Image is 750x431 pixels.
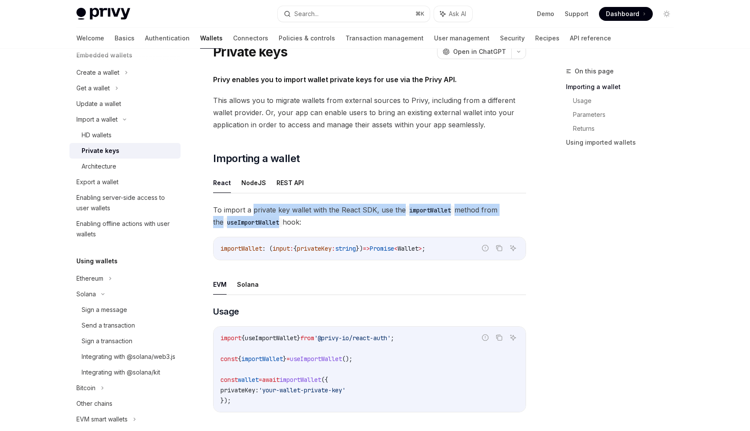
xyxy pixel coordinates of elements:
[279,28,335,49] a: Policies & controls
[493,242,505,254] button: Copy the contents from the code block
[76,289,96,299] div: Solana
[434,28,490,49] a: User management
[82,351,175,362] div: Integrating with @solana/web3.js
[245,334,297,342] span: useImportWallet
[283,355,286,363] span: }
[370,245,394,252] span: Promise
[82,305,127,315] div: Sign a message
[276,172,304,193] button: REST API
[500,28,525,49] a: Security
[76,99,121,109] div: Update a wallet
[293,245,297,252] span: {
[480,332,491,343] button: Report incorrect code
[200,28,223,49] a: Wallets
[342,355,352,363] span: ();
[345,28,424,49] a: Transaction management
[332,245,335,252] span: :
[220,376,238,384] span: const
[82,320,135,331] div: Send a transaction
[259,376,262,384] span: =
[220,386,259,394] span: privateKey:
[76,8,130,20] img: light logo
[537,10,554,18] a: Demo
[241,355,283,363] span: importWallet
[213,204,526,228] span: To import a private key wallet with the React SDK, use the method from the hook:
[493,332,505,343] button: Copy the contents from the code block
[220,334,241,342] span: import
[220,245,262,252] span: importWallet
[220,397,231,404] span: });
[115,28,135,49] a: Basics
[76,256,118,266] h5: Using wallets
[300,334,314,342] span: from
[566,136,681,149] a: Using imported wallets
[241,172,266,193] button: NodeJS
[76,67,119,78] div: Create a wallet
[297,334,300,342] span: }
[566,80,681,94] a: Importing a wallet
[278,6,430,22] button: Search...⌘K
[280,376,321,384] span: importWallet
[606,10,639,18] span: Dashboard
[69,159,181,174] a: Architecture
[599,7,653,21] a: Dashboard
[422,245,425,252] span: ;
[213,152,299,166] span: Importing a wallet
[213,94,526,131] span: This allows you to migrate wallets from external sources to Privy, including from a different wal...
[449,10,466,18] span: Ask AI
[69,127,181,143] a: HD wallets
[69,143,181,159] a: Private keys
[575,66,614,76] span: On this page
[294,9,319,19] div: Search...
[213,305,239,318] span: Usage
[241,334,245,342] span: {
[213,75,457,84] strong: Privy enables you to import wallet private keys for use via the Privy API.
[391,334,394,342] span: ;
[290,355,342,363] span: useImportWallet
[453,47,506,56] span: Open in ChatGPT
[224,218,283,227] code: useImportWallet
[76,28,104,49] a: Welcome
[363,245,370,252] span: =>
[437,44,511,59] button: Open in ChatGPT
[76,83,110,93] div: Get a wallet
[406,206,454,215] code: importWallet
[145,28,190,49] a: Authentication
[69,333,181,349] a: Sign a transaction
[262,245,273,252] span: : (
[259,386,345,394] span: 'your-wallet-private-key'
[262,376,280,384] span: await
[69,96,181,112] a: Update a wallet
[69,302,181,318] a: Sign a message
[565,10,589,18] a: Support
[82,336,132,346] div: Sign a transaction
[76,192,175,213] div: Enabling server-side access to user wallets
[314,334,391,342] span: '@privy-io/react-auth'
[237,274,259,295] button: Solana
[570,28,611,49] a: API reference
[69,174,181,190] a: Export a wallet
[213,44,287,60] h1: Private keys
[356,245,363,252] span: })
[69,190,181,216] a: Enabling server-side access to user wallets
[480,242,491,254] button: Report incorrect code
[507,332,519,343] button: Ask AI
[415,10,424,17] span: ⌘ K
[290,245,293,252] span: :
[573,94,681,108] a: Usage
[660,7,674,21] button: Toggle dark mode
[418,245,422,252] span: >
[213,274,227,295] button: EVM
[233,28,268,49] a: Connectors
[82,146,119,156] div: Private keys
[213,172,231,193] button: React
[398,245,418,252] span: Wallet
[335,245,356,252] span: string
[573,122,681,136] a: Returns
[76,414,128,424] div: EVM smart wallets
[69,365,181,380] a: Integrating with @solana/kit
[82,161,116,172] div: Architecture
[76,219,175,239] div: Enabling offline actions with user wallets
[220,355,238,363] span: const
[76,273,103,284] div: Ethereum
